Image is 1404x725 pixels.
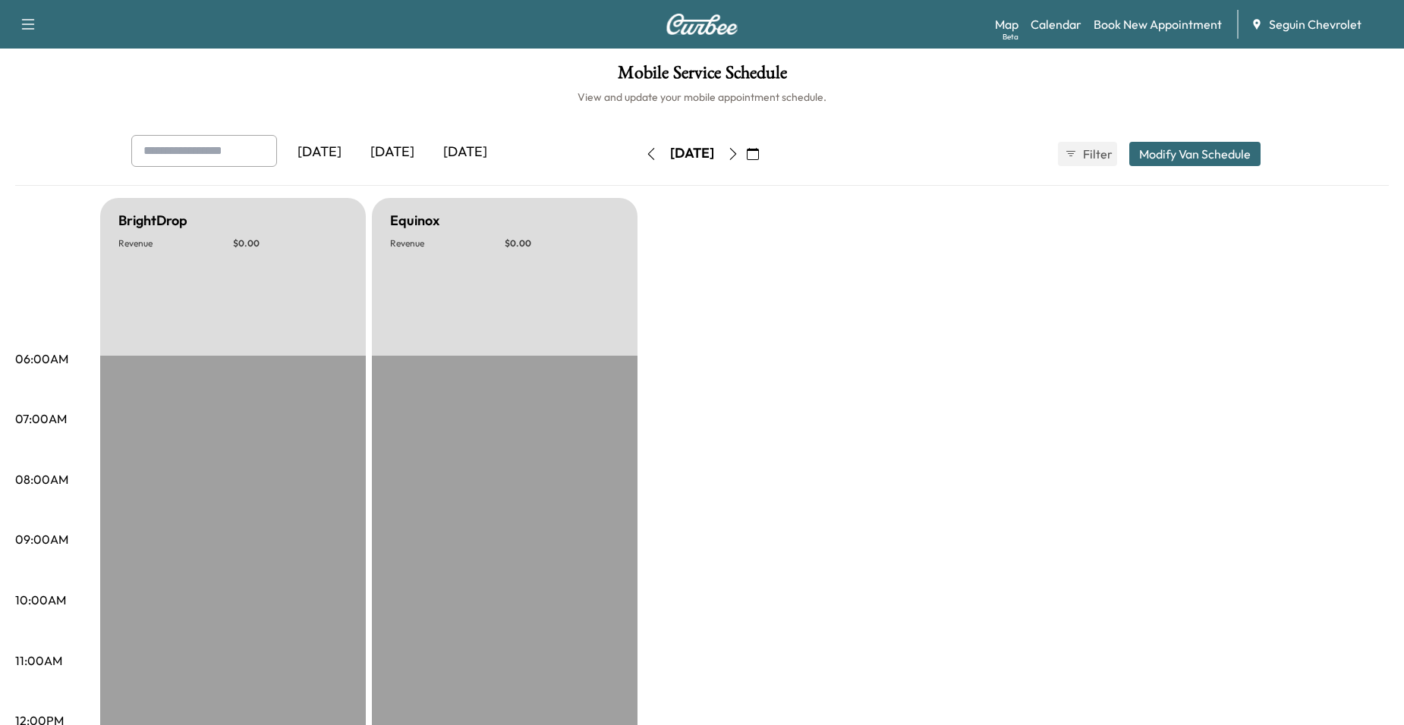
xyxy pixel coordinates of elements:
[1083,145,1110,163] span: Filter
[118,210,187,231] h5: BrightDrop
[15,470,68,488] p: 08:00AM
[429,135,502,170] div: [DATE]
[15,651,62,670] p: 11:00AM
[666,14,738,35] img: Curbee Logo
[390,237,505,250] p: Revenue
[1003,31,1018,42] div: Beta
[390,210,439,231] h5: Equinox
[1058,142,1117,166] button: Filter
[15,530,68,548] p: 09:00AM
[15,64,1389,89] h1: Mobile Service Schedule
[283,135,356,170] div: [DATE]
[118,237,233,250] p: Revenue
[1129,142,1261,166] button: Modify Van Schedule
[15,89,1389,105] h6: View and update your mobile appointment schedule.
[995,15,1018,33] a: MapBeta
[1031,15,1081,33] a: Calendar
[15,350,68,368] p: 06:00AM
[1269,15,1362,33] span: Seguin Chevrolet
[233,237,348,250] p: $ 0.00
[15,591,66,609] p: 10:00AM
[15,410,67,428] p: 07:00AM
[505,237,619,250] p: $ 0.00
[1094,15,1222,33] a: Book New Appointment
[356,135,429,170] div: [DATE]
[670,144,714,163] div: [DATE]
